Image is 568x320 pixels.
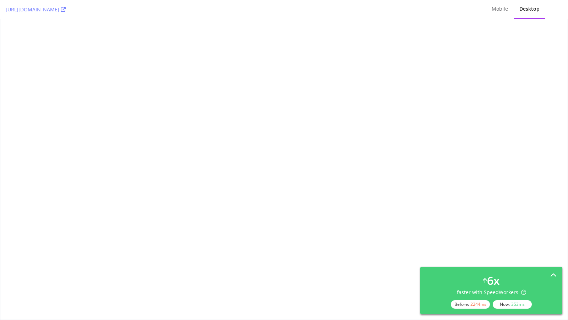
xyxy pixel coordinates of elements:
[493,300,532,309] div: Now:
[492,5,508,12] div: Mobile
[511,301,525,307] div: 353 ms
[487,272,500,289] div: 6 x
[457,289,526,296] div: faster with SpeedWorkers
[451,300,490,309] div: Before:
[519,5,540,12] div: Desktop
[6,6,66,13] a: [URL][DOMAIN_NAME]
[470,301,486,307] div: 2244 ms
